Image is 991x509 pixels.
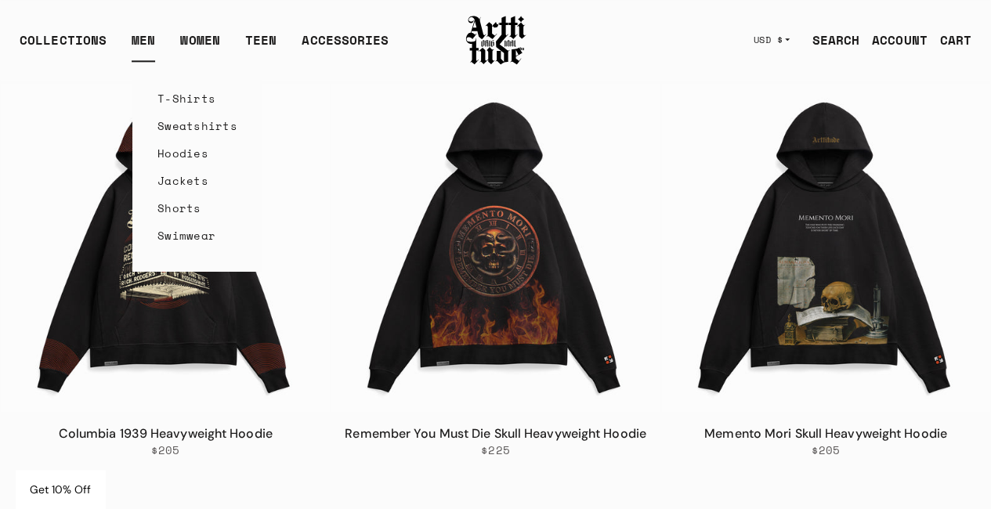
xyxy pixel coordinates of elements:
div: Get 10% Off [16,470,105,509]
a: Columbia 1939 Heavyweight Hoodie [59,425,273,442]
img: Columbia 1939 Heavyweight Hoodie [1,83,330,412]
img: Arttitude [465,13,527,67]
a: SEARCH [799,24,859,56]
a: TEEN [245,31,277,62]
a: Memento Mori Skull Heavyweight HoodieMemento Mori Skull Heavyweight Hoodie [661,83,990,412]
div: COLLECTIONS [20,31,107,62]
a: Memento Mori Skull Heavyweight Hoodie [704,425,947,442]
a: Columbia 1939 Heavyweight HoodieColumbia 1939 Heavyweight Hoodie [1,83,330,412]
span: $205 [811,443,840,457]
a: ACCOUNT [859,24,928,56]
a: Jackets [157,167,237,194]
a: Shorts [157,194,237,222]
ul: Main navigation [7,31,401,62]
img: Memento Mori Skull Heavyweight Hoodie [661,83,990,412]
div: ACCESSORIES [302,31,389,62]
span: Get 10% Off [30,482,91,496]
a: Sweatshirts [157,112,237,139]
span: $225 [481,443,510,457]
a: Hoodies [157,139,237,167]
span: $205 [151,443,180,457]
a: Remember You Must Die Skull Heavyweight HoodieRemember You Must Die Skull Heavyweight Hoodie [331,83,660,412]
a: T-Shirts [157,85,237,112]
a: Remember You Must Die Skull Heavyweight Hoodie [345,425,646,442]
img: Remember You Must Die Skull Heavyweight Hoodie [331,83,660,412]
a: MEN [132,31,155,62]
div: CART [940,31,971,49]
button: USD $ [744,23,800,57]
a: Swimwear [157,222,237,249]
a: WOMEN [180,31,220,62]
a: Open cart [928,24,971,56]
span: USD $ [754,34,783,46]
